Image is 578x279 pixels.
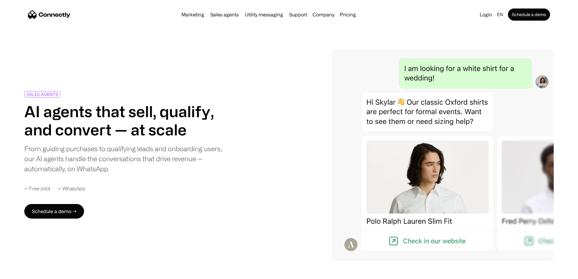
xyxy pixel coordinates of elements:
a: Sales agents [208,12,241,17]
a: Schedule a demo → [24,204,84,219]
a: Marketing [179,12,207,17]
div: Company [311,10,336,19]
div: en [495,10,507,19]
div: ✓ Free pilot [24,186,50,192]
ul: Language list [12,268,36,277]
div: SALES AGENTS [26,92,58,97]
a: Schedule a demo [508,9,550,21]
div: From guiding purchases to qualifying leads and onboarding users, our AI agents handle the convers... [24,144,223,174]
div: en [497,10,503,19]
div: Company [313,10,334,19]
a: Utility messaging [242,12,286,17]
a: home [28,10,70,19]
h1: AI agents that sell, qualify, and convert — at scale [24,102,223,139]
a: Pricing [337,12,358,17]
a: Login [477,10,495,19]
div: ✓ WhatsApp [58,186,86,192]
a: Support [287,12,309,17]
aside: Language selected: English [6,268,36,277]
